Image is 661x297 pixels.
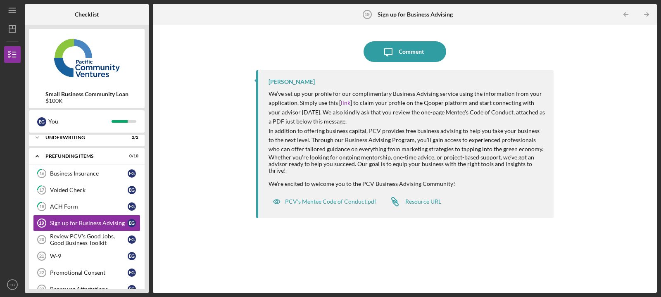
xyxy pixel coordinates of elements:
[128,219,136,227] div: E G
[128,169,136,178] div: E G
[128,186,136,194] div: E G
[50,170,128,177] div: Business Insurance
[39,204,44,209] tspan: 18
[39,270,44,275] tspan: 22
[269,181,545,187] div: We’re excited to welcome you to the PCV Business Advising Community!
[37,117,46,126] div: E G
[124,135,138,140] div: 2 / 2
[39,171,45,176] tspan: 16
[50,233,128,246] div: Review PCV's Good Jobs, Good Business Toolkit
[128,235,136,244] div: E G
[50,187,128,193] div: Voided Check
[48,114,112,128] div: You
[33,215,140,231] a: 19Sign up for Business AdvisingEG
[45,91,128,97] b: Small Business Community Loan
[39,237,44,242] tspan: 20
[128,285,136,293] div: E G
[128,268,136,277] div: E G
[50,203,128,210] div: ACH Form
[45,154,118,159] div: Prefunding Items
[341,99,350,106] a: link
[39,254,44,259] tspan: 21
[33,264,140,281] a: 22Promotional ConsentEG
[364,41,446,62] button: Comment
[269,126,545,154] p: In addition to offering business capital, PCV provides free business advising to help you take yo...
[269,89,545,174] div: Whether you're looking for ongoing mentorship, one-time advice, or project-based support, we’ve g...
[39,221,44,226] tspan: 19
[75,11,99,18] b: Checklist
[10,283,15,287] text: EG
[385,193,441,210] a: Resource URL
[33,182,140,198] a: 17Voided CheckEG
[33,198,140,215] a: 18ACH FormEG
[269,78,315,85] div: [PERSON_NAME]
[33,231,140,248] a: 20Review PCV's Good Jobs, Good Business ToolkitEG
[128,252,136,260] div: E G
[39,188,45,193] tspan: 17
[128,202,136,211] div: E G
[269,89,545,126] p: We’ve set up your profile for our complimentary Business Advising service using the information f...
[50,286,128,292] div: Borrower Attestations
[45,97,128,104] div: $100K
[4,276,21,293] button: EG
[39,287,44,292] tspan: 23
[50,220,128,226] div: Sign up for Business Advising
[50,253,128,259] div: W-9
[124,154,138,159] div: 0 / 10
[405,198,441,205] div: Resource URL
[364,12,369,17] tspan: 19
[33,248,140,264] a: 21W-9EG
[399,41,424,62] div: Comment
[45,135,118,140] div: Underwriting
[269,193,380,210] button: PCV's Mentee Code of Conduct.pdf
[50,269,128,276] div: Promotional Consent
[378,11,453,18] b: Sign up for Business Advising
[29,33,145,83] img: Product logo
[285,198,376,205] div: PCV's Mentee Code of Conduct.pdf
[33,165,140,182] a: 16Business InsuranceEG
